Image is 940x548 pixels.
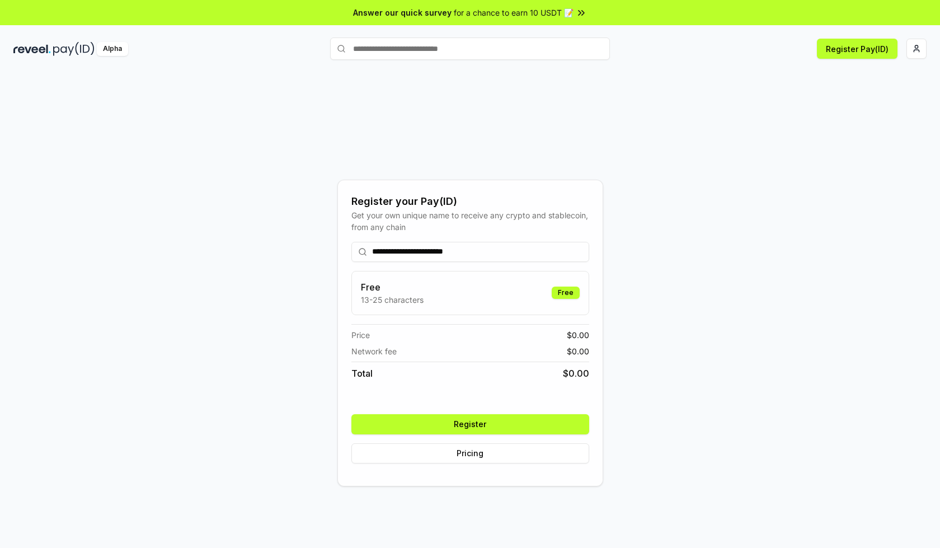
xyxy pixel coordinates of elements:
h3: Free [361,280,424,294]
span: $ 0.00 [563,367,589,380]
span: Price [351,329,370,341]
span: for a chance to earn 10 USDT 📝 [454,7,574,18]
span: Total [351,367,373,380]
img: pay_id [53,42,95,56]
span: Answer our quick survey [353,7,452,18]
div: Alpha [97,42,128,56]
button: Register Pay(ID) [817,39,897,59]
span: Network fee [351,345,397,357]
p: 13-25 characters [361,294,424,306]
div: Register your Pay(ID) [351,194,589,209]
div: Get your own unique name to receive any crypto and stablecoin, from any chain [351,209,589,233]
div: Free [552,287,580,299]
img: reveel_dark [13,42,51,56]
button: Register [351,414,589,434]
span: $ 0.00 [567,345,589,357]
button: Pricing [351,443,589,463]
span: $ 0.00 [567,329,589,341]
